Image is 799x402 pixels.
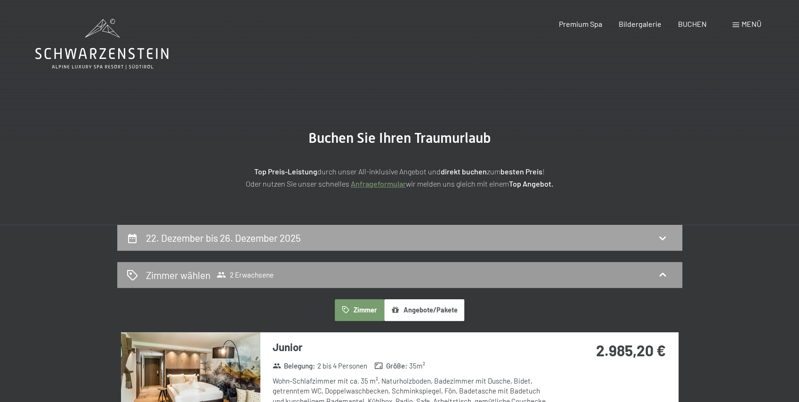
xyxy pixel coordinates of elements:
[678,19,707,28] a: BUCHEN
[500,167,542,176] strong: besten Preis
[164,165,635,189] p: durch unser All-inklusive Angebot und zum ! Oder nutzen Sie unser schnelles wir melden uns gleich...
[619,19,662,28] a: Bildergalerie
[217,270,274,279] span: 2 Erwachsene
[335,299,384,321] button: Zimmer
[384,299,464,321] button: Angebote/Pakete
[351,179,406,188] a: Anfrageformular
[409,361,425,371] span: 35 m²
[146,232,301,244] h2: 22. Dezember bis 26. Dezember 2025
[509,179,553,188] strong: Top Angebot.
[146,268,210,282] h2: Zimmer wählen
[558,19,602,28] a: Premium Spa
[254,167,317,176] strong: Top Preis-Leistung
[317,361,367,371] span: 2 bis 4 Personen
[273,340,553,354] h3: Junior
[596,341,666,359] strong: 2.985,20 €
[273,361,315,371] strong: Belegung :
[308,130,491,146] span: Buchen Sie Ihren Traumurlaub
[441,167,487,176] strong: direkt buchen
[374,361,407,371] strong: Größe :
[742,19,761,28] span: Menü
